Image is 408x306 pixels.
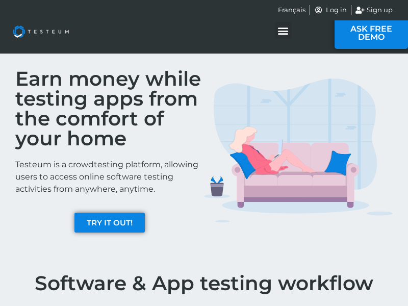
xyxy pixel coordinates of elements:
a: Français [278,5,305,15]
span: ASK FREE DEMO [350,25,393,41]
a: ASK FREE DEMO [335,17,408,49]
a: Log in [314,5,347,15]
a: TRY IT OUT! [74,213,145,233]
span: Sign up [364,5,393,15]
div: Menu Toggle [275,22,292,39]
span: Log in [323,5,347,15]
img: TESTERS IMG 1 [204,79,393,222]
h2: Earn money while testing apps from the comfort of your home [15,69,204,148]
span: TRY IT OUT! [87,219,133,226]
img: Testeum Logo - Application crowdtesting platform [5,18,76,45]
a: Sign up [355,5,393,15]
p: Testeum is a crowdtesting platform, allowing users to access online software testing activities f... [15,159,204,195]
